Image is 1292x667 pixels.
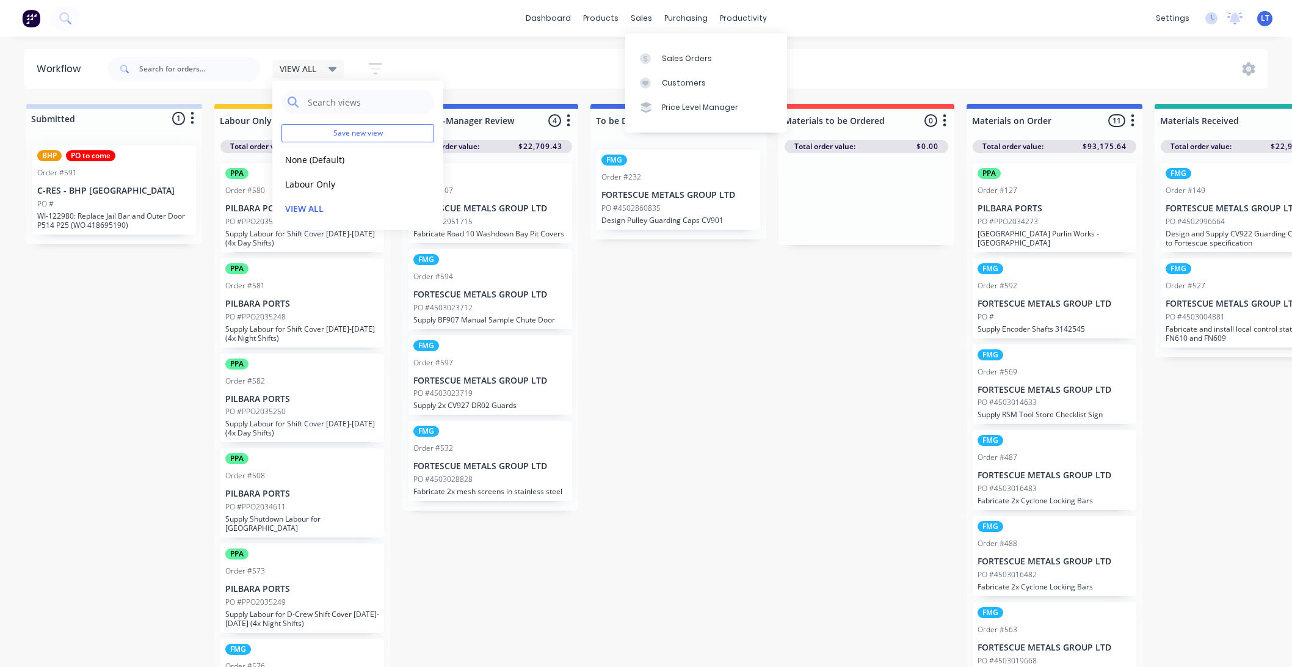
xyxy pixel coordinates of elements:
[413,271,453,282] div: Order #594
[225,280,265,291] div: Order #581
[225,263,249,274] div: PPA
[37,167,77,178] div: Order #591
[413,474,473,485] p: PO #4503028828
[973,516,1136,596] div: FMGOrder #488FORTESCUE METALS GROUP LTDPO #4503016482Fabricate 2x Cyclone Locking Bars
[978,366,1017,377] div: Order #569
[978,569,1037,580] p: PO #4503016482
[973,163,1136,252] div: PPAOrder #127PILBARA PORTSPO #PPO2034273[GEOGRAPHIC_DATA] Purlin Works - [GEOGRAPHIC_DATA]
[662,78,706,89] div: Customers
[413,461,567,472] p: FORTESCUE METALS GROUP LTD
[408,249,572,329] div: FMGOrder #594FORTESCUE METALS GROUP LTDPO #4503023712Supply BF907 Manual Sample Chute Door
[225,229,379,247] p: Supply Labour for Shift Cover [DATE]-[DATE] (4x Day Shifts)
[413,357,453,368] div: Order #597
[225,549,249,559] div: PPA
[1170,141,1232,152] span: Total order value:
[978,312,994,323] p: PO #
[413,254,439,265] div: FMG
[978,624,1017,635] div: Order #563
[413,388,473,399] p: PO #4503023719
[1166,312,1225,323] p: PO #4503004881
[978,385,1131,395] p: FORTESCUE METALS GROUP LTD
[22,9,40,27] img: Factory
[978,607,1003,618] div: FMG
[978,556,1131,567] p: FORTESCUE METALS GROUP LTD
[520,9,577,27] a: dashboard
[1166,280,1205,291] div: Order #527
[978,496,1131,505] p: Fabricate 2x Cyclone Locking Bars
[230,141,291,152] span: Total order value:
[225,419,379,437] p: Supply Labour for Shift Cover [DATE]-[DATE] (4x Day Shifts)
[37,211,191,230] p: WI-122980: Replace Jail Bar and Outer Door P514 P25 (WO 418695190)
[37,186,191,196] p: C-RES - BHP [GEOGRAPHIC_DATA]
[225,168,249,179] div: PPA
[66,150,115,161] div: PO to come
[978,582,1131,591] p: Fabricate 2x Cyclone Locking Bars
[225,489,379,499] p: PILBARA PORTS
[225,453,249,464] div: PPA
[601,172,641,183] div: Order #232
[1083,141,1127,152] span: $93,175.64
[225,376,265,387] div: Order #582
[408,421,572,501] div: FMGOrder #532FORTESCUE METALS GROUP LTDPO #4503028828Fabricate 2x mesh screens in stainless steel
[978,410,1131,419] p: Supply RSM Tool Store Checklist Sign
[518,141,562,152] span: $22,709.43
[658,9,714,27] div: purchasing
[37,199,54,210] p: PO #
[978,299,1131,309] p: FORTESCUE METALS GROUP LTD
[225,216,286,227] p: PO #PPO2035247
[281,202,412,216] button: VIEW ALL
[978,521,1003,532] div: FMG
[1150,9,1196,27] div: settings
[978,643,1131,653] p: FORTESCUE METALS GROUP LTD
[225,610,379,628] p: Supply Labour for D-Crew Shift Cover [DATE]-[DATE] (4x Night Shifts)
[220,354,384,443] div: PPAOrder #582PILBARA PORTSPO #PPO2035250Supply Labour for Shift Cover [DATE]-[DATE] (4x Day Shifts)
[978,324,1131,333] p: Supply Encoder Shafts 3142545
[280,62,316,75] span: VIEW ALL
[1166,185,1205,196] div: Order #149
[978,397,1037,408] p: PO #4503014633
[601,155,627,166] div: FMG
[973,430,1136,510] div: FMGOrder #487FORTESCUE METALS GROUP LTDPO #4503016483Fabricate 2x Cyclone Locking Bars
[577,9,625,27] div: products
[1166,263,1191,274] div: FMG
[978,280,1017,291] div: Order #592
[978,229,1131,247] p: [GEOGRAPHIC_DATA] Purlin Works - [GEOGRAPHIC_DATA]
[220,163,384,252] div: PPAOrder #580PILBARA PORTSPO #PPO2035247Supply Labour for Shift Cover [DATE]-[DATE] (4x Day Shifts)
[978,216,1038,227] p: PO #PPO2034273
[916,141,938,152] span: $0.00
[225,394,379,404] p: PILBARA PORTS
[978,168,1001,179] div: PPA
[225,299,379,309] p: PILBARA PORTS
[413,443,453,454] div: Order #532
[418,141,479,152] span: Total order value:
[225,406,286,417] p: PO #PPO2035250
[225,470,265,481] div: Order #508
[978,185,1017,196] div: Order #127
[625,46,787,70] a: Sales Orders
[982,141,1043,152] span: Total order value:
[794,141,855,152] span: Total order value:
[413,290,567,300] p: FORTESCUE METALS GROUP LTD
[225,185,265,196] div: Order #580
[281,153,412,167] button: None (Default)
[973,344,1136,425] div: FMGOrder #569FORTESCUE METALS GROUP LTDPO #4503014633Supply RSM Tool Store Checklist Sign
[978,349,1003,360] div: FMG
[601,203,661,214] p: PO #4502860835
[625,95,787,120] a: Price Level Manager
[225,203,379,214] p: PILBARA PORTS
[413,401,567,410] p: Supply 2x CV927 DR02 Guards
[973,258,1136,338] div: FMGOrder #592FORTESCUE METALS GROUP LTDPO #Supply Encoder Shafts 3142545
[413,426,439,437] div: FMG
[714,9,773,27] div: productivity
[37,150,62,161] div: BHP
[978,483,1037,494] p: PO #4503016483
[413,302,473,313] p: PO #4503023712
[601,190,755,200] p: FORTESCUE METALS GROUP LTD
[1261,13,1269,24] span: LT
[601,216,755,225] p: Design Pulley Guarding Caps CV901
[408,335,572,415] div: FMGOrder #597FORTESCUE METALS GROUP LTDPO #4503023719Supply 2x CV927 DR02 Guards
[662,102,738,113] div: Price Level Manager
[37,62,87,76] div: Workflow
[225,514,379,533] p: Supply Shutdown Labour for [GEOGRAPHIC_DATA]
[978,470,1131,481] p: FORTESCUE METALS GROUP LTD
